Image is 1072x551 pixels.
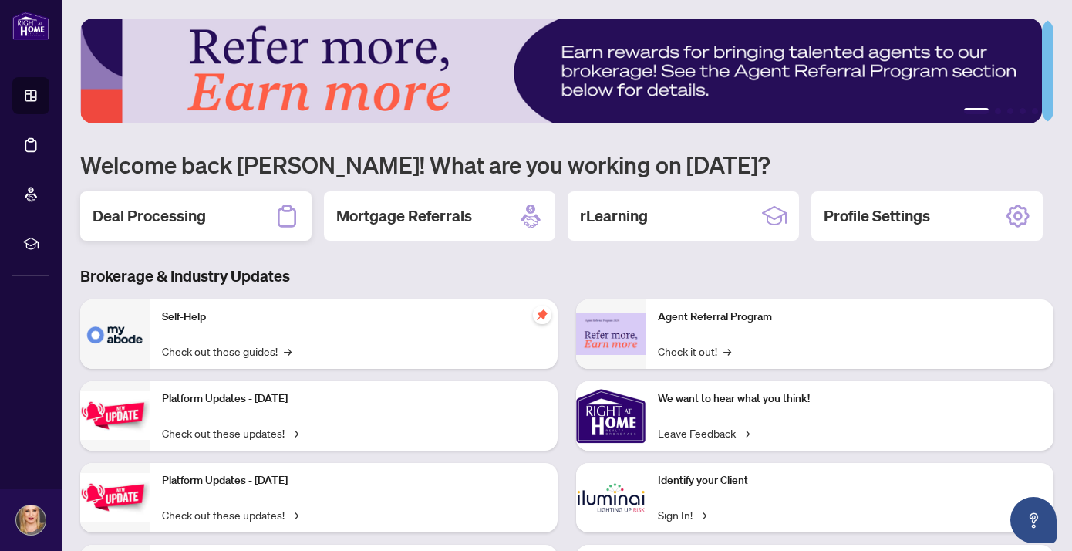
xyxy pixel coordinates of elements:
a: Check out these updates!→ [162,424,298,441]
span: pushpin [533,306,551,324]
button: 3 [1007,108,1013,114]
p: Agent Referral Program [658,309,1041,326]
button: 5 [1032,108,1038,114]
a: Check out these updates!→ [162,506,298,523]
img: We want to hear what you think! [576,381,646,451]
p: We want to hear what you think! [658,390,1041,407]
p: Platform Updates - [DATE] [162,472,545,489]
span: → [723,343,731,360]
span: → [742,424,750,441]
img: logo [12,12,49,40]
img: Profile Icon [16,505,46,535]
img: Slide 0 [80,19,1042,123]
span: → [699,506,706,523]
a: Check it out!→ [658,343,731,360]
h2: Deal Processing [93,205,206,227]
span: → [291,424,298,441]
img: Self-Help [80,299,150,369]
span: → [291,506,298,523]
img: Platform Updates - July 21, 2025 [80,391,150,440]
p: Platform Updates - [DATE] [162,390,545,407]
a: Leave Feedback→ [658,424,750,441]
button: 2 [995,108,1001,114]
h3: Brokerage & Industry Updates [80,265,1053,287]
img: Identify your Client [576,463,646,532]
img: Platform Updates - July 8, 2025 [80,473,150,522]
p: Identify your Client [658,472,1041,489]
img: Agent Referral Program [576,313,646,355]
button: 4 [1020,108,1026,114]
button: Open asap [1010,497,1057,543]
p: Self-Help [162,309,545,326]
h1: Welcome back [PERSON_NAME]! What are you working on [DATE]? [80,150,1053,179]
h2: rLearning [580,205,648,227]
button: 1 [964,108,989,114]
h2: Mortgage Referrals [336,205,472,227]
a: Check out these guides!→ [162,343,292,360]
a: Sign In!→ [658,506,706,523]
h2: Profile Settings [824,205,930,227]
span: → [284,343,292,360]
